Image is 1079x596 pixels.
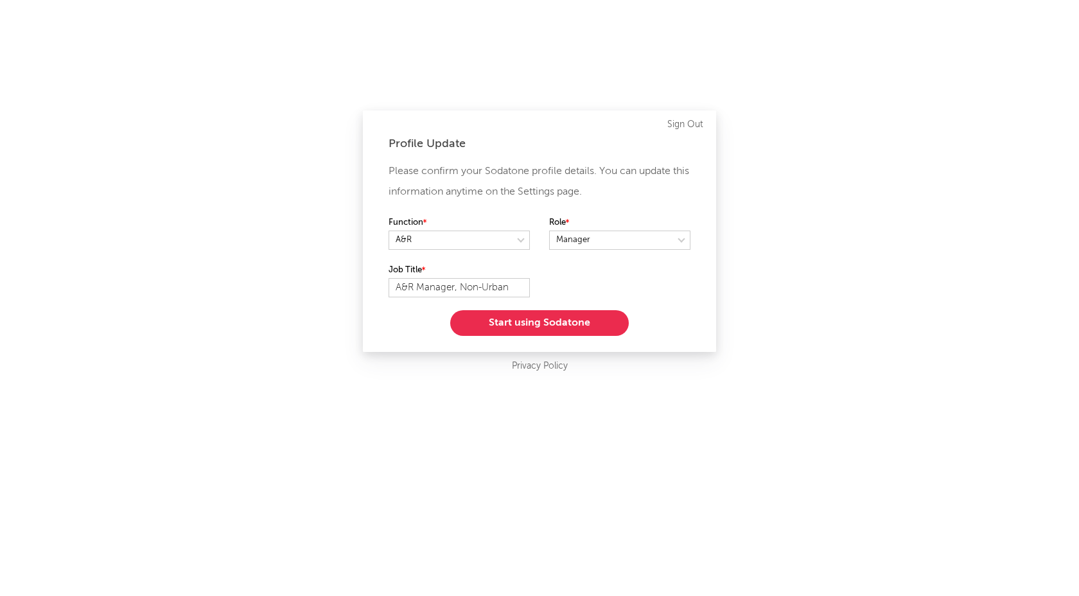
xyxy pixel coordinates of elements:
[512,358,568,374] a: Privacy Policy
[667,117,703,132] a: Sign Out
[389,136,690,152] div: Profile Update
[389,215,530,231] label: Function
[389,263,530,278] label: Job Title
[450,310,629,336] button: Start using Sodatone
[389,161,690,202] p: Please confirm your Sodatone profile details. You can update this information anytime on the Sett...
[549,215,690,231] label: Role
